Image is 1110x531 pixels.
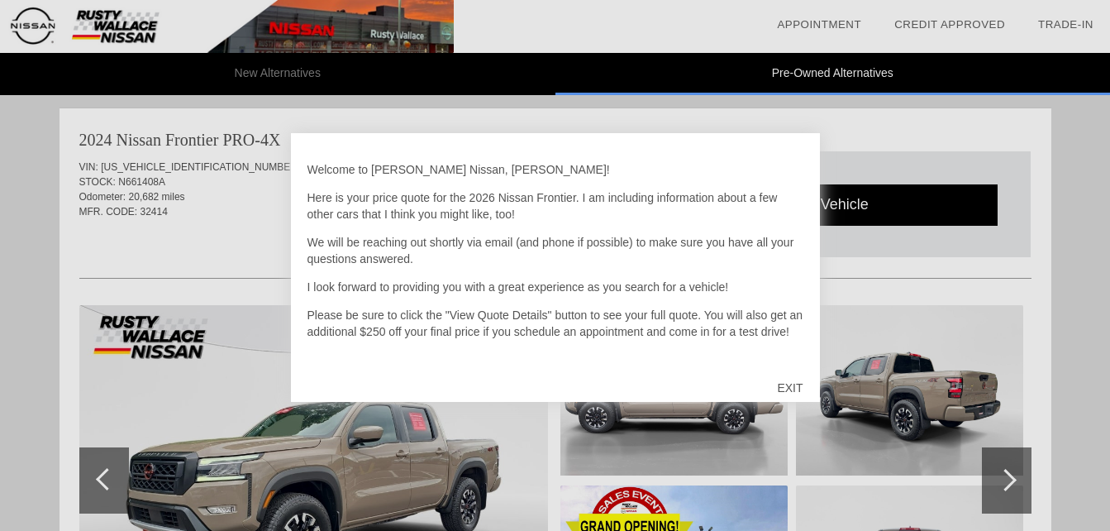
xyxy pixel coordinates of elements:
p: Please be sure to click the "View Quote Details" button to see your full quote. You will also get... [307,307,803,340]
p: Here is your price quote for the 2026 Nissan Frontier. I am including information about a few oth... [307,189,803,222]
a: Appointment [777,18,861,31]
a: Credit Approved [894,18,1005,31]
p: I look forward to providing you with a great experience as you search for a vehicle! [307,279,803,295]
p: We will be reaching out shortly via email (and phone if possible) to make sure you have all your ... [307,234,803,267]
a: Trade-In [1038,18,1093,31]
p: Welcome to [PERSON_NAME] Nissan, [PERSON_NAME]! [307,161,803,178]
div: EXIT [760,363,819,413]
